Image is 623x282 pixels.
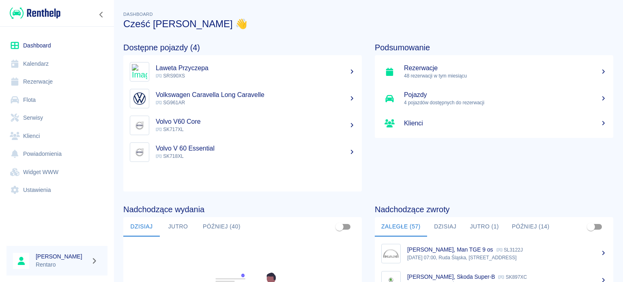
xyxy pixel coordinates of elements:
[496,247,523,253] p: SL3122J
[6,6,60,20] a: Renthelp logo
[132,118,147,133] img: Image
[404,64,607,72] h5: Rezerwacje
[123,205,362,214] h4: Nadchodzące wydania
[123,217,160,237] button: Dzisiaj
[375,217,427,237] button: Zaległe (57)
[6,163,107,181] a: Widget WWW
[132,91,147,106] img: Image
[156,118,355,126] h5: Volvo V60 Core
[505,217,556,237] button: Później (14)
[196,217,247,237] button: Później (40)
[407,246,493,253] p: [PERSON_NAME], Man TGE 9 os
[404,99,607,106] p: 4 pojazdów dostępnych do rezerwacji
[160,217,196,237] button: Jutro
[6,109,107,127] a: Serwisy
[375,58,613,85] a: Rezerwacje48 rezerwacji w tym miesiącu
[375,112,613,135] a: Klienci
[156,73,185,79] span: SRS90XS
[375,205,613,214] h4: Nadchodzące zwroty
[375,240,613,267] a: Image[PERSON_NAME], Man TGE 9 os SL3122J[DATE] 07:00, Ruda Śląska, [STREET_ADDRESS]
[132,144,147,160] img: Image
[6,145,107,163] a: Powiadomienia
[6,55,107,73] a: Kalendarz
[36,252,88,260] h6: [PERSON_NAME]
[375,85,613,112] a: Pojazdy4 pojazdów dostępnych do rezerwacji
[123,12,153,17] span: Dashboard
[123,85,362,112] a: ImageVolkswagen Caravella Long Caravelle SG961AR
[6,181,107,199] a: Ustawienia
[375,43,613,52] h4: Podsumowanie
[404,72,607,80] p: 48 rezerwacji w tym miesiącu
[464,217,505,237] button: Jutro (1)
[10,6,60,20] img: Renthelp logo
[156,100,185,105] span: SG961AR
[36,260,88,269] p: Rentaro
[383,246,399,261] img: Image
[6,127,107,145] a: Klienci
[156,153,184,159] span: SK718XL
[407,273,495,280] p: [PERSON_NAME], Skoda Super-B
[6,91,107,109] a: Flota
[123,112,362,139] a: ImageVolvo V60 Core SK717XL
[123,18,613,30] h3: Cześć [PERSON_NAME] 👋
[156,144,355,153] h5: Volvo V 60 Essential
[427,217,464,237] button: Dzisiaj
[123,58,362,85] a: ImageLaweta Przyczepa SRS90XS
[498,274,527,280] p: SK897XC
[95,9,107,20] button: Zwiń nawigację
[156,127,184,132] span: SK717XL
[404,91,607,99] h5: Pojazdy
[123,139,362,166] a: ImageVolvo V 60 Essential SK718XL
[332,219,347,235] span: Pokaż przypisane tylko do mnie
[123,43,362,52] h4: Dostępne pojazdy (4)
[6,73,107,91] a: Rezerwacje
[6,37,107,55] a: Dashboard
[407,254,607,261] p: [DATE] 07:00, Ruda Śląska, [STREET_ADDRESS]
[583,219,599,235] span: Pokaż przypisane tylko do mnie
[156,64,355,72] h5: Laweta Przyczepa
[132,64,147,80] img: Image
[404,119,607,127] h5: Klienci
[156,91,355,99] h5: Volkswagen Caravella Long Caravelle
